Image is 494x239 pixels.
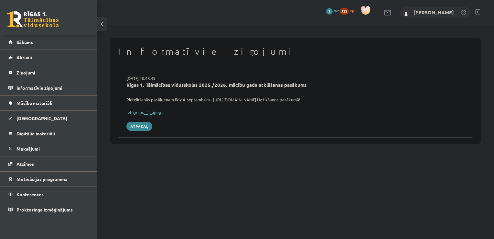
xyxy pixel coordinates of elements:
[326,8,333,15] span: 3
[8,172,89,187] a: Motivācijas programma
[8,156,89,171] a: Atzīmes
[334,8,339,13] span: mP
[8,96,89,110] a: Mācību materiāli
[16,100,52,106] span: Mācību materiāli
[16,80,89,95] legend: Informatīvie ziņojumi
[8,187,89,202] a: Konferences
[8,126,89,141] a: Digitālie materiāli
[8,80,89,95] a: Informatīvie ziņojumi
[16,207,73,212] span: Proktoringa izmēģinājums
[7,11,59,28] a: Rīgas 1. Tālmācības vidusskola
[16,161,34,167] span: Atzīmes
[8,35,89,50] a: Sākums
[8,141,89,156] a: Maksājumi
[16,141,89,156] legend: Maksājumi
[122,97,469,103] div: Pieteikšanās pasākumam līdz 4. septembrim - [URL][DOMAIN_NAME] Uz tikšanos pasākumā!
[8,50,89,65] a: Aktuāli
[16,131,55,136] span: Digitālie materiāli
[126,122,152,131] a: Atpakaļ
[413,9,454,16] a: [PERSON_NAME]
[16,176,68,182] span: Motivācijas programma
[122,75,469,82] div: [DATE] 10:48:45
[8,111,89,126] a: [DEMOGRAPHIC_DATA]
[126,109,161,115] a: Ielūgums__1_.jpeg
[16,191,44,197] span: Konferences
[350,8,354,13] span: xp
[126,81,465,89] div: Rīgas 1. Tālmācības vidusskolas 2025./2026. mācību gada atklāšanas pasākums
[16,115,67,121] span: [DEMOGRAPHIC_DATA]
[16,65,89,80] legend: Ziņojumi
[403,10,409,16] img: Meldra Mežvagare
[340,8,349,15] span: 233
[118,46,473,57] h1: Informatīvie ziņojumi
[16,54,32,60] span: Aktuāli
[340,8,357,13] a: 233 xp
[16,39,33,45] span: Sākums
[8,202,89,217] a: Proktoringa izmēģinājums
[8,65,89,80] a: Ziņojumi
[326,8,339,13] a: 3 mP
